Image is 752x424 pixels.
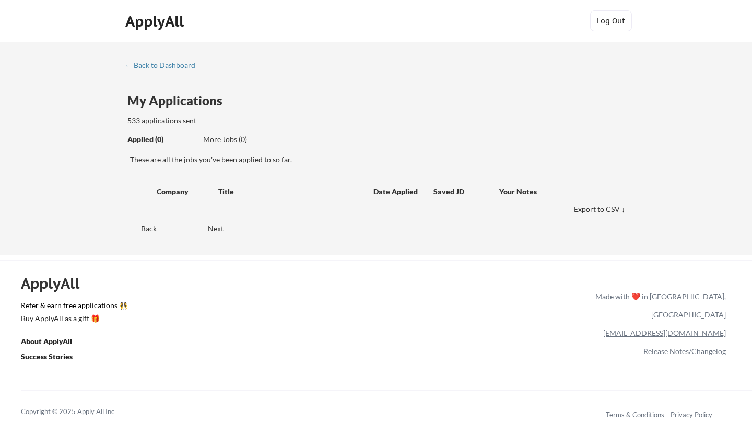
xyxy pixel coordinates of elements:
a: Refer & earn free applications 👯‍♀️ [21,302,377,313]
div: Your Notes [499,186,618,197]
div: Copyright © 2025 Apply All Inc [21,407,141,417]
a: About ApplyAll [21,336,87,349]
div: ApplyAll [125,13,187,30]
div: Date Applied [373,186,419,197]
a: [EMAIL_ADDRESS][DOMAIN_NAME] [603,328,726,337]
div: Buy ApplyAll as a gift 🎁 [21,315,125,322]
u: Success Stories [21,352,73,361]
div: Export to CSV ↓ [574,204,628,215]
div: 533 applications sent [127,115,330,126]
div: These are job applications we think you'd be a good fit for, but couldn't apply you to automatica... [203,134,280,145]
div: Applied (0) [127,134,195,145]
div: Back [125,223,157,234]
div: ApplyAll [21,275,91,292]
a: Privacy Policy [671,410,712,419]
div: ← Back to Dashboard [125,62,203,69]
div: My Applications [127,95,231,107]
div: These are all the jobs you've been applied to so far. [130,155,628,165]
u: About ApplyAll [21,337,72,346]
a: Terms & Conditions [606,410,664,419]
a: ← Back to Dashboard [125,61,203,72]
a: Success Stories [21,351,87,364]
div: Saved JD [433,182,499,201]
a: Release Notes/Changelog [643,347,726,356]
div: Company [157,186,209,197]
a: Buy ApplyAll as a gift 🎁 [21,313,125,326]
div: Title [218,186,363,197]
button: Log Out [590,10,632,31]
div: More Jobs (0) [203,134,280,145]
div: Next [208,223,236,234]
div: These are all the jobs you've been applied to so far. [127,134,195,145]
div: Made with ❤️ in [GEOGRAPHIC_DATA], [GEOGRAPHIC_DATA] [591,287,726,324]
